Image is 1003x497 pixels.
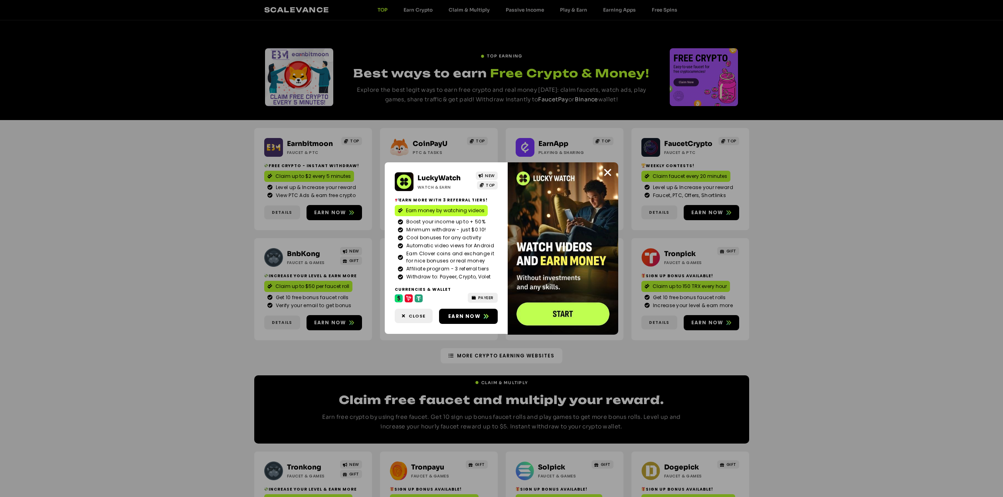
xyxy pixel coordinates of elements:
[409,313,425,319] span: Close
[476,172,498,180] a: NEW
[404,273,491,280] span: Withdraw to: Payeer, Crypto, Volet
[417,184,470,190] h2: Watch & Earn
[448,313,481,320] span: Earn now
[395,197,498,203] h2: Earn more with 3 referral Tiers!
[478,295,494,301] span: PAYEER
[477,181,498,189] a: TOP
[439,309,498,324] a: Earn now
[468,293,498,303] a: PAYEER
[404,218,485,225] span: Boost your income up to + 50%
[395,198,399,202] img: 📢
[404,234,481,241] span: Cool bonuses for any activity
[404,265,489,272] span: Affiliate program - 3 referral tiers
[404,250,495,264] span: Earn Clover coins and exchange it for nice bonuses or real money
[404,226,486,233] span: Minimum withdraw - just $0.10!
[486,182,495,188] span: TOP
[404,242,494,249] span: Automatic video views for Android
[417,174,461,182] a: LuckyWatch
[603,168,613,177] a: Close
[406,207,485,214] span: Earn money by watching videos
[395,286,498,292] h2: Currencies & Wallet
[395,205,488,216] a: Earn money by watching videos
[485,173,495,179] span: NEW
[395,309,433,323] a: Close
